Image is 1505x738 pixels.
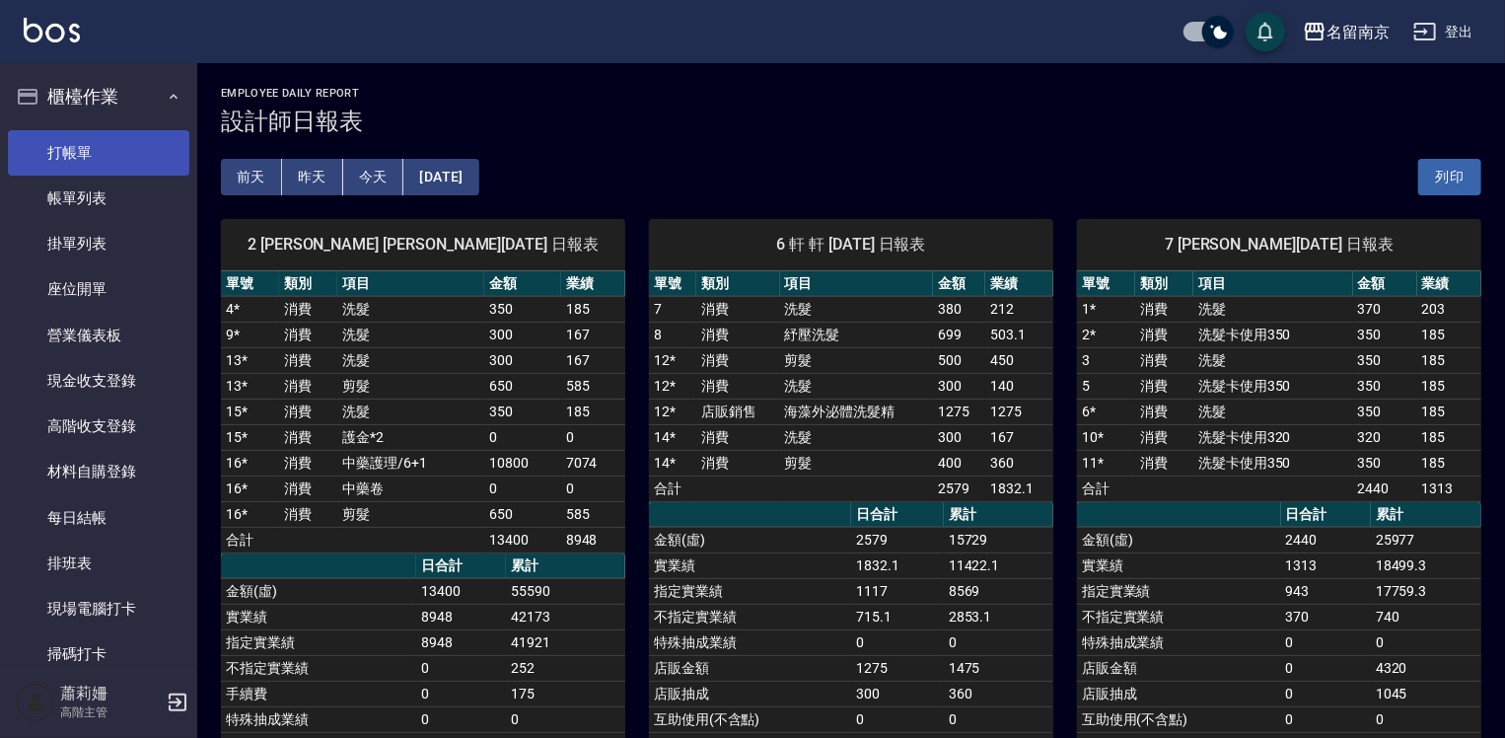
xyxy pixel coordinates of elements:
td: 金額(虛) [221,578,416,604]
td: 503.1 [985,322,1053,347]
span: 7 [PERSON_NAME][DATE] 日報表 [1101,235,1458,255]
td: 650 [484,373,561,399]
td: 特殊抽成業績 [649,629,851,655]
td: 13400 [484,527,561,553]
td: 消費 [1135,450,1193,476]
td: 實業績 [1077,553,1281,578]
td: 212 [985,296,1053,322]
td: 洗髮 [337,347,484,373]
td: 洗髮卡使用350 [1193,373,1352,399]
td: 42173 [506,604,625,629]
td: 380 [933,296,985,322]
td: 350 [1353,347,1417,373]
td: 消費 [1135,373,1193,399]
table: a dense table [221,271,625,553]
td: 41921 [506,629,625,655]
table: a dense table [1077,271,1481,502]
td: 167 [561,322,625,347]
td: 消費 [279,347,337,373]
td: 350 [1353,450,1417,476]
td: 海藻外泌體洗髮精 [780,399,933,424]
td: 1275 [851,655,944,681]
td: 1313 [1417,476,1481,501]
td: 1832.1 [985,476,1053,501]
td: 不指定實業績 [649,604,851,629]
td: 350 [1353,399,1417,424]
a: 現場電腦打卡 [8,586,189,631]
td: 消費 [1135,296,1193,322]
a: 3 [1082,352,1090,368]
td: 0 [561,424,625,450]
th: 金額 [933,271,985,297]
th: 金額 [1353,271,1417,297]
th: 業績 [1417,271,1481,297]
td: 中藥護理/6+1 [337,450,484,476]
td: 300 [484,347,561,373]
button: 列印 [1418,159,1481,195]
td: 2440 [1353,476,1417,501]
td: 消費 [696,322,779,347]
td: 剪髮 [780,450,933,476]
td: 剪髮 [337,373,484,399]
button: [DATE] [403,159,478,195]
td: 350 [1353,373,1417,399]
th: 金額 [484,271,561,297]
td: 650 [484,501,561,527]
button: 名留南京 [1295,12,1397,52]
td: 消費 [279,322,337,347]
td: 0 [416,655,506,681]
td: 2579 [851,527,944,553]
td: 0 [416,681,506,706]
td: 洗髮卡使用350 [1193,322,1352,347]
td: 15729 [944,527,1053,553]
button: 今天 [343,159,404,195]
td: 消費 [696,296,779,322]
td: 消費 [696,347,779,373]
td: 300 [933,424,985,450]
th: 累計 [1371,502,1481,528]
td: 店販抽成 [1077,681,1281,706]
td: 洗髮 [1193,347,1352,373]
td: 不指定實業績 [1077,604,1281,629]
td: 指定實業績 [221,629,416,655]
td: 350 [484,296,561,322]
td: 0 [561,476,625,501]
td: 360 [944,681,1053,706]
td: 1117 [851,578,944,604]
td: 消費 [1135,399,1193,424]
td: 7074 [561,450,625,476]
td: 金額(虛) [1077,527,1281,553]
td: 實業績 [221,604,416,629]
td: 1275 [933,399,985,424]
td: 943 [1281,578,1371,604]
td: 300 [851,681,944,706]
td: 0 [484,424,561,450]
td: 0 [1281,629,1371,655]
th: 單號 [221,271,279,297]
td: 2440 [1281,527,1371,553]
td: 店販金額 [649,655,851,681]
button: save [1246,12,1285,51]
a: 5 [1082,378,1090,394]
td: 消費 [696,373,779,399]
td: 互助使用(不含點) [1077,706,1281,732]
span: 6 軒 軒 [DATE] 日報表 [673,235,1030,255]
td: 0 [851,706,944,732]
th: 日合計 [416,553,506,579]
th: 類別 [279,271,337,297]
h3: 設計師日報表 [221,108,1481,135]
td: 0 [944,629,1053,655]
td: 252 [506,655,625,681]
td: 185 [561,296,625,322]
td: 消費 [1135,322,1193,347]
td: 0 [944,706,1053,732]
a: 帳單列表 [8,176,189,221]
td: 2853.1 [944,604,1053,629]
a: 高階收支登錄 [8,404,189,449]
td: 洗髮 [780,296,933,322]
td: 185 [1417,424,1481,450]
td: 585 [561,501,625,527]
td: 55590 [506,578,625,604]
td: 剪髮 [337,501,484,527]
td: 8569 [944,578,1053,604]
